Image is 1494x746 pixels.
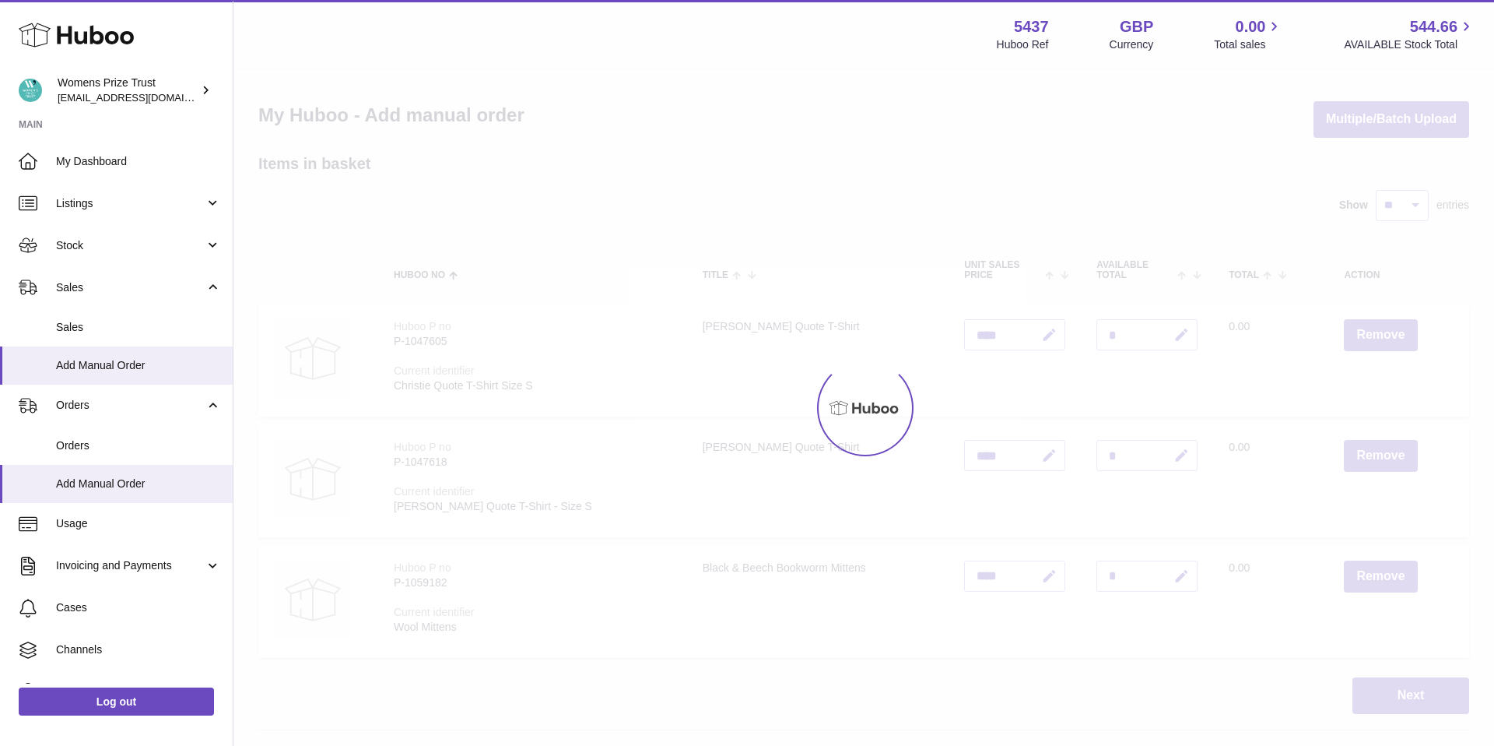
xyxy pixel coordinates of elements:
strong: GBP [1120,16,1153,37]
span: Add Manual Order [56,477,221,491]
strong: 5437 [1014,16,1049,37]
span: [EMAIL_ADDRESS][DOMAIN_NAME] [58,91,229,104]
span: Orders [56,398,205,413]
span: Sales [56,280,205,295]
span: Cases [56,600,221,615]
a: Log out [19,688,214,716]
a: 0.00 Total sales [1214,16,1283,52]
a: 544.66 AVAILABLE Stock Total [1344,16,1475,52]
span: Stock [56,238,205,253]
span: 0.00 [1236,16,1266,37]
span: AVAILABLE Stock Total [1344,37,1475,52]
span: Invoicing and Payments [56,558,205,573]
span: Add Manual Order [56,358,221,373]
span: Listings [56,196,205,211]
span: My Dashboard [56,154,221,169]
span: Sales [56,320,221,335]
span: Usage [56,516,221,531]
span: Channels [56,642,221,657]
span: Orders [56,438,221,453]
div: Currency [1110,37,1154,52]
img: info@womensprizeforfiction.co.uk [19,79,42,102]
span: Total sales [1214,37,1283,52]
div: Huboo Ref [997,37,1049,52]
span: 544.66 [1410,16,1457,37]
div: Womens Prize Trust [58,76,198,105]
